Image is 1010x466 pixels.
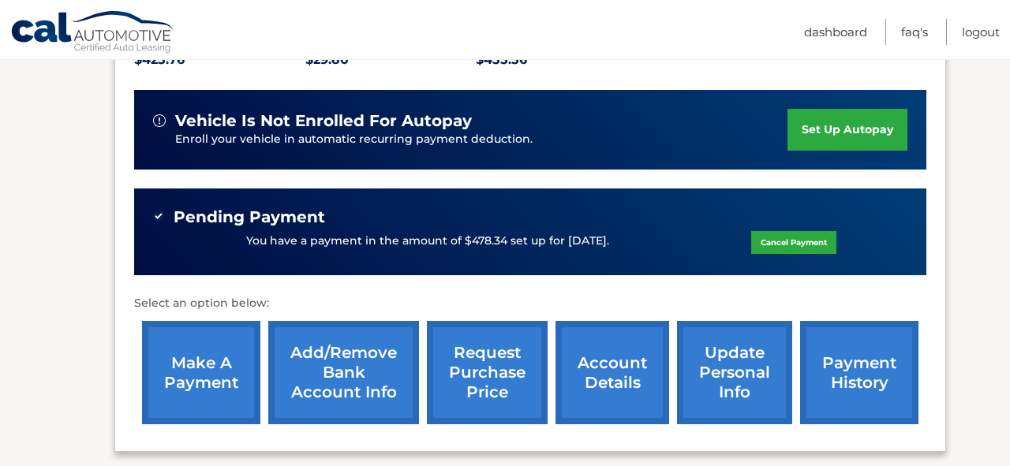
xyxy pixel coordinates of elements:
a: Add/Remove bank account info [268,321,419,424]
a: request purchase price [427,321,548,424]
span: vehicle is not enrolled for autopay [175,111,472,131]
a: set up autopay [787,109,907,151]
span: Pending Payment [174,207,325,227]
a: Cal Automotive [10,10,176,56]
p: Select an option below: [134,294,926,313]
p: Enroll your vehicle in automatic recurring payment deduction. [175,131,787,148]
a: Dashboard [804,19,867,45]
a: Logout [962,19,1000,45]
a: Cancel Payment [751,231,836,254]
a: payment history [800,321,918,424]
a: account details [555,321,669,424]
img: check-green.svg [153,211,164,222]
img: alert-white.svg [153,114,166,127]
a: update personal info [677,321,792,424]
a: make a payment [142,321,260,424]
p: You have a payment in the amount of $478.34 set up for [DATE]. [246,233,609,250]
a: FAQ's [901,19,928,45]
